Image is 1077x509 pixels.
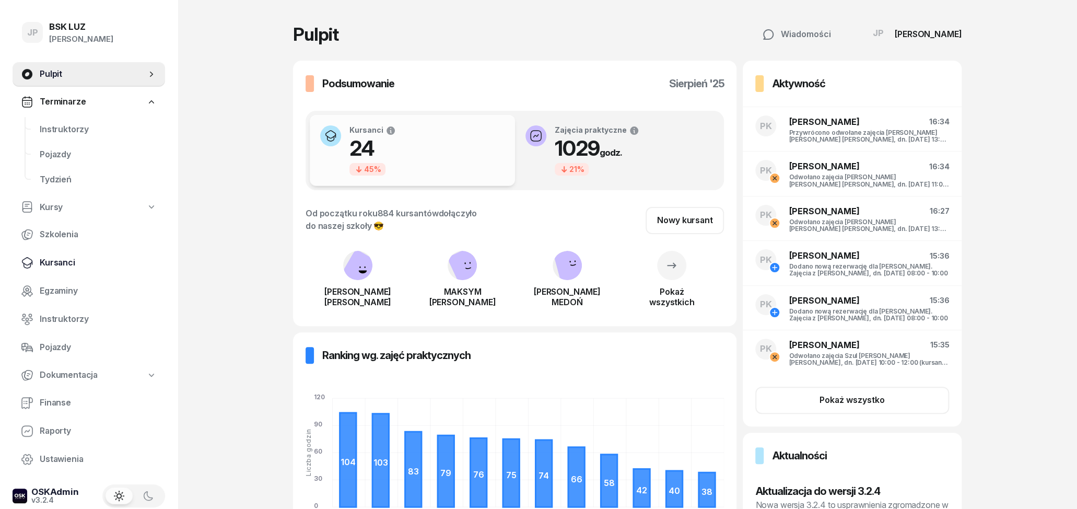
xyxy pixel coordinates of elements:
[13,489,27,503] img: logo-xs-dark@2x.png
[40,368,98,382] span: Dokumentacja
[619,286,724,307] div: Pokaż wszystkich
[40,256,157,270] span: Kursanci
[930,340,949,349] span: 15:35
[40,341,157,354] span: Pojazdy
[743,61,962,426] a: AktywnośćPK[PERSON_NAME]16:34Przywrócono odwołane zajęcia [PERSON_NAME] [PERSON_NAME] [PERSON_NAM...
[40,453,157,466] span: Ustawienia
[322,75,394,92] h3: Podsumowanie
[410,272,514,307] a: MAKSYM[PERSON_NAME]
[13,447,165,472] a: Ustawienia
[755,483,949,500] h3: Aktualizacja do wersji 3.2.4
[669,75,724,92] h3: sierpień '25
[49,32,113,46] div: [PERSON_NAME]
[310,115,515,186] button: Kursanci2445%
[40,148,157,161] span: Pojazdy
[349,163,385,176] div: 45%
[789,206,859,216] span: [PERSON_NAME]
[40,228,157,241] span: Szkolenia
[314,501,318,509] tspan: 0
[49,22,113,31] div: BSK LUZ
[293,26,338,43] h1: Pulpit
[40,396,157,410] span: Finanse
[305,429,312,476] div: Liczba godzin
[789,161,859,171] span: [PERSON_NAME]
[789,340,859,350] span: [PERSON_NAME]
[789,117,859,127] span: [PERSON_NAME]
[760,344,772,353] span: PK
[40,201,63,214] span: Kursy
[646,207,724,234] a: Nowy kursant
[40,424,157,438] span: Raporty
[13,335,165,360] a: Pojazdy
[31,488,79,496] div: OSKAdmin
[873,29,884,38] span: JP
[789,173,949,187] div: Odwołano zajęcia [PERSON_NAME] [PERSON_NAME] [PERSON_NAME], dn. [DATE] 11:00 - 13:00 (kursant odw...
[306,272,410,307] a: [PERSON_NAME][PERSON_NAME]
[760,300,772,309] span: PK
[772,447,826,464] h3: Aktualności
[789,263,949,276] div: Dodano nową rezerwację dla [PERSON_NAME]. Zajęcia z [PERSON_NAME], dn. [DATE] 08:00 - 10:00
[40,313,157,326] span: Instruktorzy
[930,206,949,215] span: 16:27
[314,392,325,400] tspan: 120
[820,394,885,407] div: Pokaż wszystko
[789,352,949,366] div: Odwołano zajęcia Szul [PERSON_NAME] [PERSON_NAME], dn. [DATE] 10:00 - 12:00 (kursant odwołał)
[349,136,396,161] h1: 24
[40,123,157,136] span: Instruktorzy
[895,30,962,38] div: [PERSON_NAME]
[760,122,772,131] span: PK
[789,308,949,321] div: Dodano nową rezerwację dla [PERSON_NAME]. Zajęcia z [PERSON_NAME], dn. [DATE] 08:00 - 10:00
[13,90,165,114] a: Terminarze
[322,347,471,364] h3: Ranking wg. zajęć praktycznych
[31,496,79,504] div: v3.2.4
[555,136,639,161] h1: 1029
[789,218,949,232] div: Odwołano zajęcia [PERSON_NAME] [PERSON_NAME] [PERSON_NAME], dn. [DATE] 13:00 - 15:00
[772,75,825,92] h3: Aktywność
[760,256,772,264] span: PK
[930,251,949,260] span: 15:36
[13,390,165,415] a: Finanse
[760,166,772,175] span: PK
[314,447,322,455] tspan: 60
[13,279,165,304] a: Egzaminy
[789,129,949,143] div: Przywrócono odwołane zajęcia [PERSON_NAME] [PERSON_NAME] [PERSON_NAME], dn. [DATE] 13:00 - 15:00
[555,163,589,176] div: 21%
[600,147,622,158] small: godz.
[314,420,322,427] tspan: 90
[13,195,165,219] a: Kursy
[31,167,165,192] a: Tydzień
[13,419,165,444] a: Raporty
[929,117,949,126] span: 16:34
[619,263,724,307] a: Pokażwszystkich
[314,474,322,482] tspan: 30
[306,286,410,307] div: [PERSON_NAME] [PERSON_NAME]
[762,28,831,41] div: Wiadomości
[31,142,165,167] a: Pojazdy
[515,286,619,307] div: [PERSON_NAME] MEDOŃ
[13,250,165,275] a: Kursanci
[410,286,514,307] div: MAKSYM [PERSON_NAME]
[515,115,720,186] button: Zajęcia praktyczne1029godz.21%
[27,28,38,37] span: JP
[930,296,949,305] span: 15:36
[789,250,859,261] span: [PERSON_NAME]
[13,363,165,387] a: Dokumentacja
[760,211,772,219] span: PK
[377,208,438,218] span: 884 kursantów
[40,284,157,298] span: Egzaminy
[789,295,859,306] span: [PERSON_NAME]
[751,21,842,48] button: Wiadomości
[40,95,86,109] span: Terminarze
[929,162,949,171] span: 16:34
[40,173,157,187] span: Tydzień
[515,272,619,307] a: [PERSON_NAME]MEDOŃ
[755,387,949,414] button: Pokaż wszystko
[31,117,165,142] a: Instruktorzy
[13,222,165,247] a: Szkolenia
[657,214,712,227] div: Nowy kursant
[306,207,477,232] div: Od początku roku dołączyło do naszej szkoły 😎
[13,307,165,332] a: Instruktorzy
[555,125,639,136] div: Zajęcia praktyczne
[349,125,396,136] div: Kursanci
[13,62,165,87] a: Pulpit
